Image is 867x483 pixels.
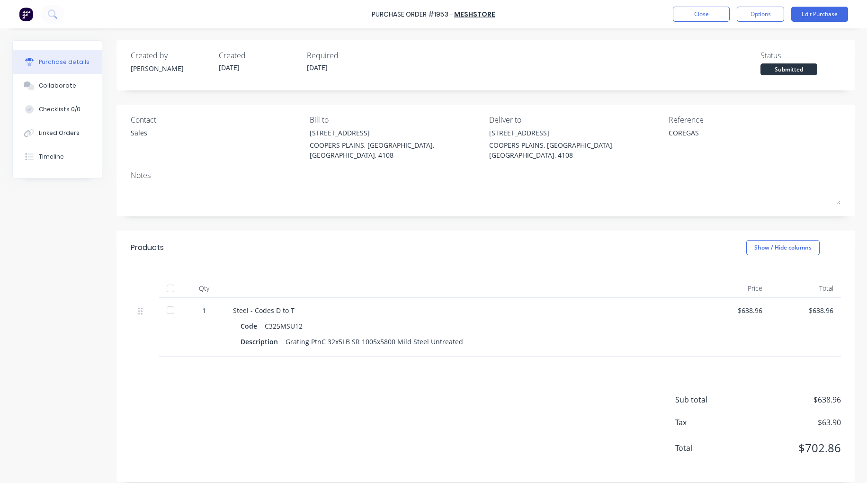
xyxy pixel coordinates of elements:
[219,50,299,61] div: Created
[39,105,80,114] div: Checklists 0/0
[19,7,33,21] img: Factory
[39,81,76,90] div: Collaborate
[131,242,164,253] div: Products
[183,279,225,298] div: Qty
[265,319,303,333] div: C325MSU12
[675,442,746,454] span: Total
[13,121,102,145] button: Linked Orders
[835,451,858,474] iframe: Intercom live chat
[746,439,841,456] span: $702.86
[307,50,387,61] div: Required
[669,114,841,125] div: Reference
[39,152,64,161] div: Timeline
[778,305,833,315] div: $638.96
[286,335,463,349] div: Grating PtnC 32x5LB SR 1005x5800 Mild Steel Untreated
[233,305,691,315] div: Steel - Codes D to T
[131,63,211,73] div: [PERSON_NAME]
[190,305,218,315] div: 1
[310,128,482,138] div: [STREET_ADDRESS]
[489,128,661,138] div: [STREET_ADDRESS]
[760,63,817,75] div: Submitted
[737,7,784,22] button: Options
[770,279,841,298] div: Total
[699,279,770,298] div: Price
[310,140,482,160] div: COOPERS PLAINS, [GEOGRAPHIC_DATA], [GEOGRAPHIC_DATA], 4108
[39,58,89,66] div: Purchase details
[39,129,80,137] div: Linked Orders
[241,335,286,349] div: Description
[675,417,746,428] span: Tax
[131,50,211,61] div: Created by
[241,319,265,333] div: Code
[489,140,661,160] div: COOPERS PLAINS, [GEOGRAPHIC_DATA], [GEOGRAPHIC_DATA], 4108
[131,114,303,125] div: Contact
[675,394,746,405] span: Sub total
[13,74,102,98] button: Collaborate
[746,394,841,405] span: $638.96
[13,50,102,74] button: Purchase details
[791,7,848,22] button: Edit Purchase
[13,98,102,121] button: Checklists 0/0
[746,240,820,255] button: Show / Hide columns
[673,7,730,22] button: Close
[131,170,841,181] div: Notes
[310,114,482,125] div: Bill to
[13,145,102,169] button: Timeline
[454,9,495,19] a: Meshstore
[131,128,147,138] div: Sales
[669,128,787,149] textarea: COREGAS
[489,114,661,125] div: Deliver to
[760,50,841,61] div: Status
[746,417,841,428] span: $63.90
[372,9,453,19] div: Purchase Order #1953 -
[706,305,762,315] div: $638.96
